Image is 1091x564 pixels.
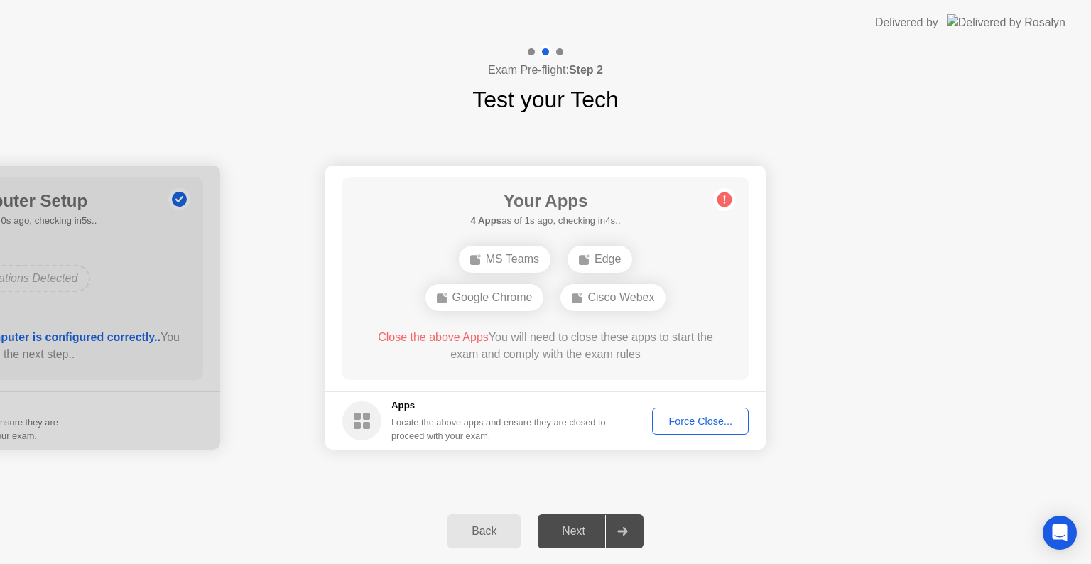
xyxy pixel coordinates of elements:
div: Next [542,525,605,538]
h5: as of 1s ago, checking in4s.. [470,214,620,228]
div: Force Close... [657,416,744,427]
div: MS Teams [459,246,550,273]
div: Back [452,525,516,538]
div: Google Chrome [425,284,544,311]
div: Edge [568,246,632,273]
button: Force Close... [652,408,749,435]
img: Delivered by Rosalyn [947,14,1065,31]
h4: Exam Pre-flight: [488,62,603,79]
span: Close the above Apps [378,331,489,343]
h1: Your Apps [470,188,620,214]
div: Delivered by [875,14,938,31]
h1: Test your Tech [472,82,619,116]
button: Back [447,514,521,548]
button: Next [538,514,644,548]
b: 4 Apps [470,215,501,226]
div: Open Intercom Messenger [1043,516,1077,550]
div: Cisco Webex [560,284,666,311]
h5: Apps [391,398,607,413]
b: Step 2 [569,64,603,76]
div: Locate the above apps and ensure they are closed to proceed with your exam. [391,416,607,443]
div: You will need to close these apps to start the exam and comply with the exam rules [363,329,729,363]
